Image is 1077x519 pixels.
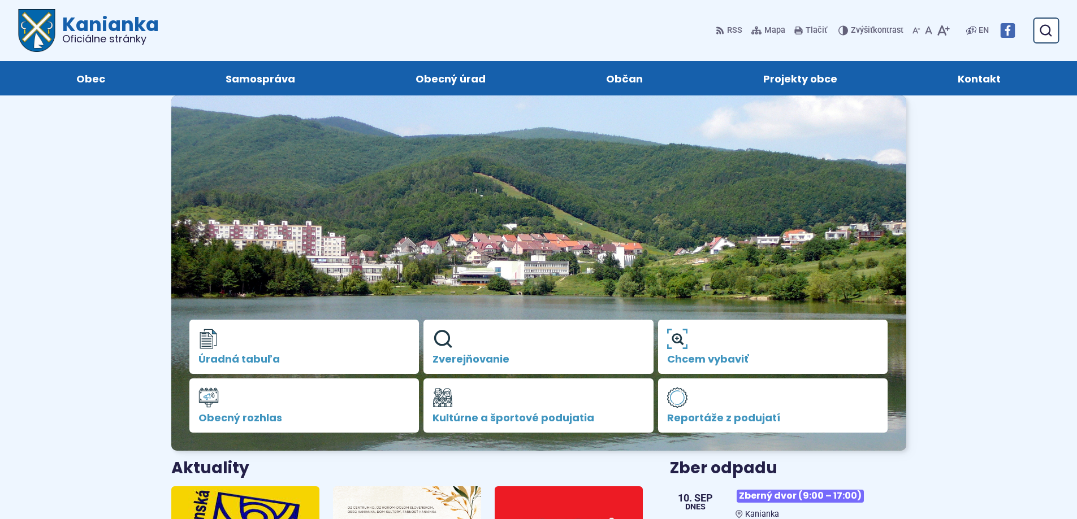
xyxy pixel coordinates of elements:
[189,378,419,433] a: Obecný rozhlas
[806,26,827,36] span: Tlačiť
[737,490,864,503] span: Zberný dvor (9:00 – 17:00)
[18,9,159,52] a: Logo Kanianka, prejsť na domovskú stránku.
[226,61,295,95] span: Samospráva
[958,61,1001,95] span: Kontakt
[18,9,55,52] img: Prejsť na domovskú stránku
[851,25,873,35] span: Zvýšiť
[976,24,991,37] a: EN
[55,15,159,44] h1: Kanianka
[76,61,105,95] span: Obec
[366,61,534,95] a: Obecný úrad
[62,34,159,44] span: Oficiálne stránky
[764,24,785,37] span: Mapa
[763,61,837,95] span: Projekty obce
[189,320,419,374] a: Úradná tabuľa
[432,354,645,365] span: Zverejňovanie
[727,24,742,37] span: RSS
[667,412,879,424] span: Reportáže z podujatí
[749,19,788,42] a: Mapa
[792,19,829,42] button: Tlačiť
[423,320,654,374] a: Zverejňovanie
[670,485,906,519] a: Zberný dvor (9:00 – 17:00) Kanianka 10. sep Dnes
[198,354,410,365] span: Úradná tabuľa
[670,460,906,477] h3: Zber odpadu
[606,61,643,95] span: Občan
[923,19,935,42] button: Nastaviť pôvodnú veľkosť písma
[27,61,154,95] a: Obec
[176,61,344,95] a: Samospráva
[715,61,886,95] a: Projekty obce
[678,493,713,503] span: 10. sep
[667,354,879,365] span: Chcem vybaviť
[979,24,989,37] span: EN
[1000,23,1015,38] img: Prejsť na Facebook stránku
[171,460,249,477] h3: Aktuality
[432,412,645,424] span: Kultúrne a športové podujatia
[557,61,692,95] a: Občan
[851,26,903,36] span: kontrast
[838,19,906,42] button: Zvýšiťkontrast
[423,378,654,433] a: Kultúrne a športové podujatia
[745,509,779,519] span: Kanianka
[658,320,888,374] a: Chcem vybaviť
[909,61,1050,95] a: Kontakt
[910,19,923,42] button: Zmenšiť veľkosť písma
[678,503,713,511] span: Dnes
[416,61,486,95] span: Obecný úrad
[198,412,410,424] span: Obecný rozhlas
[716,19,745,42] a: RSS
[935,19,952,42] button: Zväčšiť veľkosť písma
[658,378,888,433] a: Reportáže z podujatí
